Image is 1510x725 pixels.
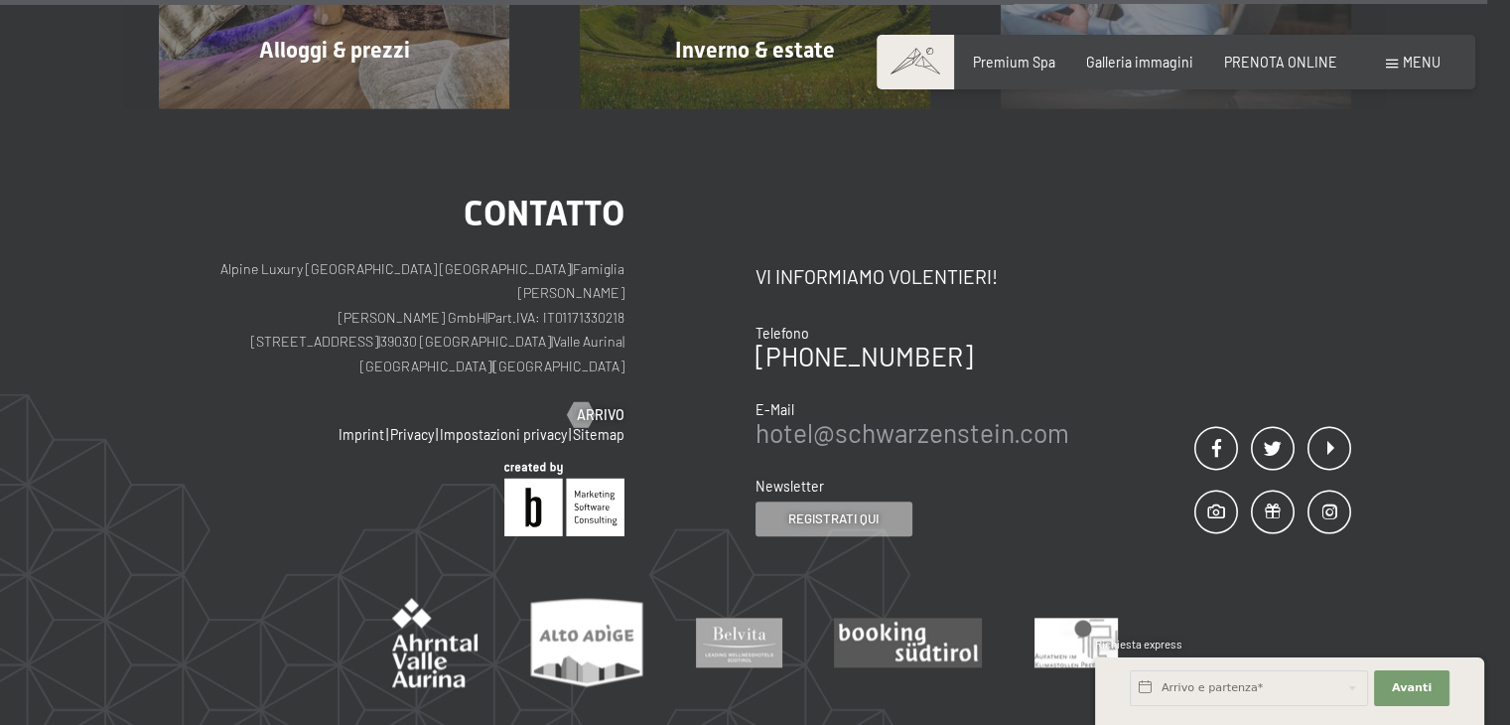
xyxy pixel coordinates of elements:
[1095,638,1182,651] span: Richiesta express
[788,509,879,527] span: Registrati qui
[339,426,384,443] a: Imprint
[1403,54,1441,71] span: Menu
[755,325,809,342] span: Telefono
[259,38,410,63] span: Alloggi & prezzi
[755,478,824,495] span: Newsletter
[491,358,493,374] span: |
[464,193,624,233] span: Contatto
[436,426,438,443] span: |
[569,426,571,443] span: |
[1224,54,1337,71] a: PRENOTA ONLINE
[1392,680,1432,696] span: Avanti
[973,54,1055,71] a: Premium Spa
[159,257,624,379] p: Alpine Luxury [GEOGRAPHIC_DATA] [GEOGRAPHIC_DATA] Famiglia [PERSON_NAME] [PERSON_NAME] GmbH Part....
[755,265,998,288] span: Vi informiamo volentieri!
[577,405,624,425] span: Arrivo
[485,309,487,326] span: |
[378,333,380,350] span: |
[440,426,567,443] a: Impostazioni privacy
[504,462,624,536] img: Brandnamic GmbH | Leading Hospitality Solutions
[573,426,624,443] a: Sitemap
[1374,670,1449,706] button: Avanti
[1086,54,1193,71] a: Galleria immagini
[390,426,434,443] a: Privacy
[571,260,573,277] span: |
[386,426,388,443] span: |
[675,38,835,63] span: Inverno & estate
[755,401,794,418] span: E-Mail
[755,341,973,371] a: [PHONE_NUMBER]
[622,333,624,350] span: |
[755,417,1069,448] a: hotel@schwarzenstein.com
[551,333,553,350] span: |
[568,405,624,425] a: Arrivo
